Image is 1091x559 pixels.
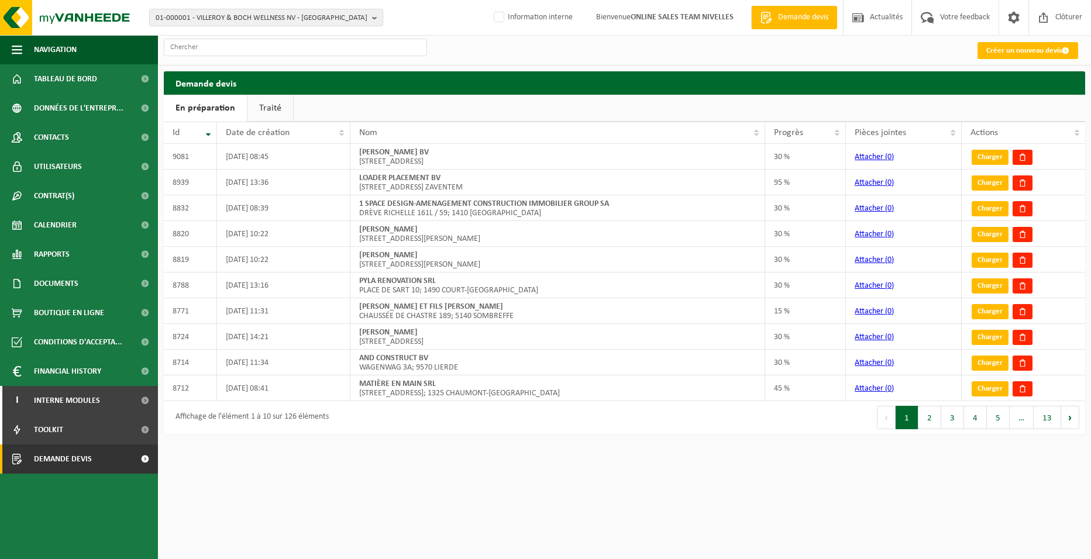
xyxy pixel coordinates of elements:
[941,406,964,429] button: 3
[972,175,1009,191] a: Charger
[34,269,78,298] span: Documents
[359,251,418,260] strong: [PERSON_NAME]
[855,281,894,290] a: Attacher (0)
[918,406,941,429] button: 2
[896,406,918,429] button: 1
[34,386,100,415] span: Interne modules
[774,128,803,137] span: Progrès
[855,230,894,239] a: Attacher (0)
[34,35,77,64] span: Navigation
[359,302,503,311] strong: [PERSON_NAME] ET FILS [PERSON_NAME]
[964,406,987,429] button: 4
[350,272,765,298] td: PLACE DE SART 10; 1490 COURT-[GEOGRAPHIC_DATA]
[164,375,217,401] td: 8712
[1034,406,1061,429] button: 13
[34,327,122,357] span: Conditions d'accepta...
[34,240,70,269] span: Rapports
[217,324,350,350] td: [DATE] 14:21
[217,350,350,375] td: [DATE] 11:34
[170,407,329,428] div: Affichage de l'élément 1 à 10 sur 126 éléments
[217,298,350,324] td: [DATE] 11:31
[359,148,429,157] strong: [PERSON_NAME] BV
[350,247,765,272] td: [STREET_ADDRESS][PERSON_NAME]
[217,247,350,272] td: [DATE] 10:22
[350,350,765,375] td: WAGENWAG 3A; 9570 LIERDE
[34,123,69,152] span: Contacts
[34,94,123,123] span: Données de l'entrepr...
[217,195,350,221] td: [DATE] 08:39
[765,298,846,324] td: 15 %
[350,170,765,195] td: [STREET_ADDRESS] ZAVENTEM
[972,381,1009,396] a: Charger
[887,256,892,264] span: 0
[164,221,217,247] td: 8820
[631,13,734,22] strong: ONLINE SALES TEAM NIVELLES
[217,144,350,170] td: [DATE] 08:45
[359,199,609,208] strong: 1 SPACE DESIGN-AMENAGEMENT CONSTRUCTION IMMOBILIER GROUP SA
[765,195,846,221] td: 30 %
[350,375,765,401] td: [STREET_ADDRESS]; 1325 CHAUMONT-[GEOGRAPHIC_DATA]
[1010,406,1034,429] span: …
[887,281,892,290] span: 0
[164,298,217,324] td: 8771
[972,201,1009,216] a: Charger
[247,95,293,122] a: Traité
[765,221,846,247] td: 30 %
[359,174,440,182] strong: LOADER PLACEMENT BV
[164,144,217,170] td: 9081
[765,170,846,195] td: 95 %
[972,278,1009,294] a: Charger
[34,64,97,94] span: Tableau de bord
[34,357,101,386] span: Financial History
[350,221,765,247] td: [STREET_ADDRESS][PERSON_NAME]
[217,170,350,195] td: [DATE] 13:36
[34,415,63,444] span: Toolkit
[972,253,1009,268] a: Charger
[164,350,217,375] td: 8714
[217,272,350,298] td: [DATE] 13:16
[164,247,217,272] td: 8819
[887,384,892,393] span: 0
[359,277,436,285] strong: PYLA RENOVATION SRL
[164,71,1085,94] h2: Demande devis
[359,128,377,137] span: Nom
[887,333,892,341] span: 0
[887,153,892,161] span: 0
[855,358,894,367] a: Attacher (0)
[887,204,892,213] span: 0
[156,9,367,27] span: 01-000001 - VILLEROY & BOCH WELLNESS NV - [GEOGRAPHIC_DATA]
[765,375,846,401] td: 45 %
[12,386,22,415] span: I
[765,324,846,350] td: 30 %
[765,272,846,298] td: 30 %
[972,227,1009,242] a: Charger
[350,144,765,170] td: [STREET_ADDRESS]
[34,444,92,474] span: Demande devis
[972,150,1009,165] a: Charger
[855,384,894,393] a: Attacher (0)
[887,307,892,316] span: 0
[751,6,837,29] a: Demande devis
[765,350,846,375] td: 30 %
[1061,406,1079,429] button: Next
[970,128,998,137] span: Actions
[887,358,892,367] span: 0
[887,230,892,239] span: 0
[34,181,74,211] span: Contrat(s)
[765,247,846,272] td: 30 %
[164,195,217,221] td: 8832
[226,128,290,137] span: Date de création
[164,39,427,56] input: Chercher
[855,256,894,264] a: Attacher (0)
[855,333,894,341] a: Attacher (0)
[987,406,1010,429] button: 5
[877,406,896,429] button: Previous
[34,298,104,327] span: Boutique en ligne
[775,12,831,23] span: Demande devis
[164,170,217,195] td: 8939
[972,356,1009,371] a: Charger
[217,375,350,401] td: [DATE] 08:41
[855,128,906,137] span: Pièces jointes
[164,324,217,350] td: 8724
[359,225,418,234] strong: [PERSON_NAME]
